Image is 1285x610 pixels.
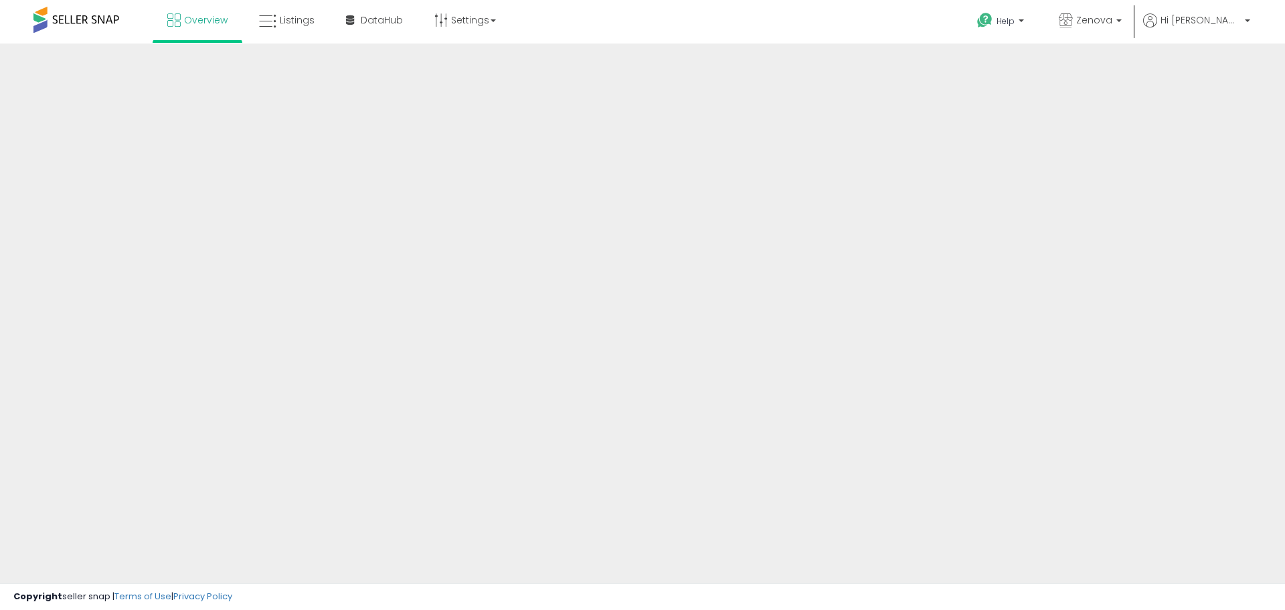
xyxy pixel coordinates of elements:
span: Zenova [1076,13,1112,27]
span: Hi [PERSON_NAME] [1161,13,1241,27]
a: Terms of Use [114,590,171,603]
span: Listings [280,13,315,27]
span: Help [997,15,1015,27]
i: Get Help [976,12,993,29]
span: DataHub [361,13,403,27]
span: Overview [184,13,228,27]
a: Hi [PERSON_NAME] [1143,13,1250,44]
a: Help [966,2,1037,44]
div: seller snap | | [13,591,232,603]
a: Privacy Policy [173,590,232,603]
strong: Copyright [13,590,62,603]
